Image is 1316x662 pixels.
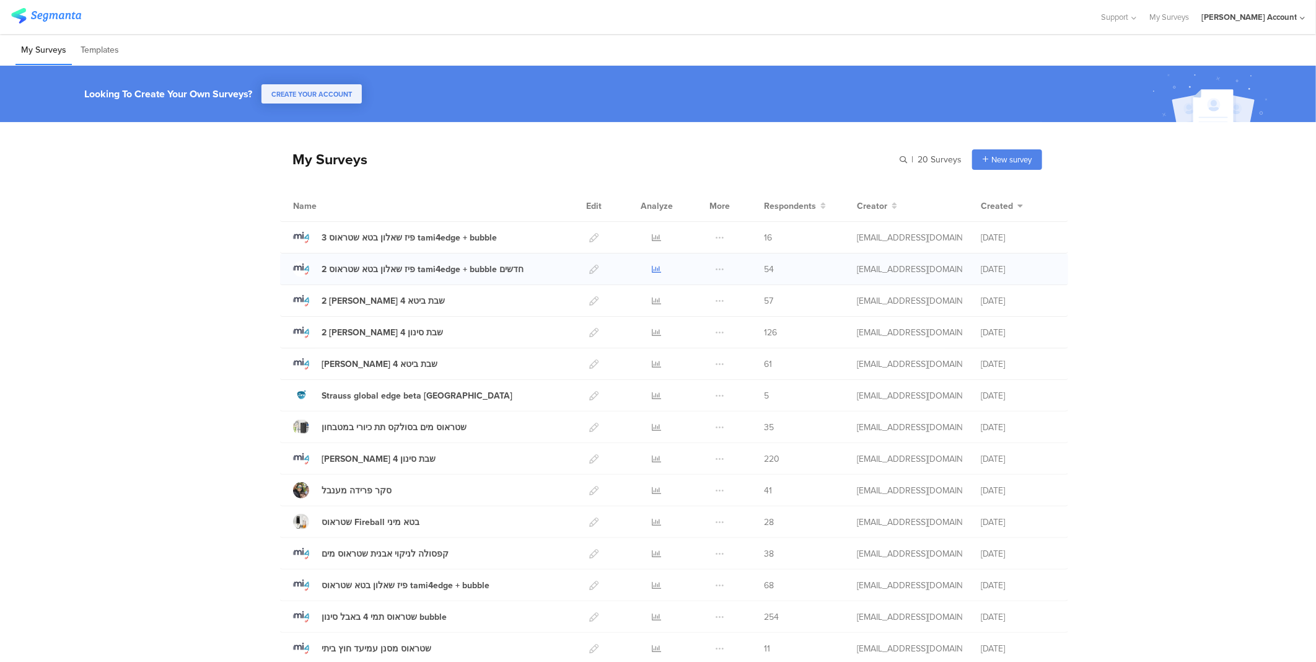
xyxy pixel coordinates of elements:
div: odelya@ifocus-r.com [857,231,962,244]
div: 2 שטראוס תמי 4 שבת סינון [322,326,443,339]
div: odelya@ifocus-r.com [857,642,962,655]
span: Respondents [764,200,816,213]
div: פיז שאלון בטא שטראוס tami4edge + bubble [322,579,489,592]
div: odelya@ifocus-r.com [857,452,962,466]
div: [DATE] [981,421,1055,434]
div: Edit [581,190,607,221]
a: [PERSON_NAME] 4 שבת סינון [293,451,436,467]
span: Created [981,200,1013,213]
button: CREATE YOUR ACCOUNT [261,84,362,104]
span: 28 [764,516,774,529]
div: odelya@ifocus-r.com [857,516,962,529]
div: More [706,190,733,221]
a: שטראוס תמי 4 באבל סינון bubble [293,609,447,625]
div: My Surveys [280,149,367,170]
div: odelya@ifocus-r.com [857,547,962,560]
span: 68 [764,579,774,592]
button: Created [981,200,1023,213]
a: 2 [PERSON_NAME] 4 שבת סינון [293,324,443,340]
div: odelya@ifocus-r.com [857,294,962,307]
div: odelya@ifocus-r.com [857,263,962,276]
div: Analyze [638,190,675,221]
div: odelya@ifocus-r.com [857,358,962,371]
div: [DATE] [981,516,1055,529]
div: [DATE] [981,231,1055,244]
span: 41 [764,484,772,497]
div: Looking To Create Your Own Surveys? [84,87,252,101]
div: [DATE] [981,452,1055,466]
div: 2 פיז שאלון בטא שטראוס tami4edge + bubble חדשים [322,263,524,276]
a: 2 [PERSON_NAME] 4 שבת ביטא [293,293,445,309]
div: odelya@ifocus-r.com [857,389,962,402]
div: [DATE] [981,326,1055,339]
a: שטראוס מסנן עמיעד חוץ ביתי [293,640,431,656]
div: [DATE] [981,579,1055,592]
div: odelya@ifocus-r.com [857,579,962,592]
span: 220 [764,452,779,466]
div: odelya@ifocus-r.com [857,326,962,339]
div: [DATE] [981,358,1055,371]
div: שטראוס Fireball בטא מיני [322,516,419,529]
div: Strauss global edge beta Australia [322,389,512,402]
div: קפסולה לניקוי אבנית שטראוס מים [322,547,449,560]
div: Name [293,200,367,213]
span: New survey [991,154,1032,165]
span: 16 [764,231,772,244]
div: odelya@ifocus-r.com [857,611,962,624]
span: 254 [764,611,779,624]
div: שטראוס תמי 4 שבת ביטא [322,358,437,371]
div: [DATE] [981,611,1055,624]
div: [DATE] [981,263,1055,276]
div: odelya@ifocus-r.com [857,421,962,434]
div: [DATE] [981,389,1055,402]
a: פיז שאלון בטא שטראוס tami4edge + bubble [293,577,489,593]
a: Strauss global edge beta [GEOGRAPHIC_DATA] [293,387,512,404]
span: 57 [764,294,773,307]
span: 11 [764,642,770,655]
div: [DATE] [981,484,1055,497]
img: segmanta logo [11,8,81,24]
a: שטראוס מים בסולקס תת כיורי במטבחון [293,419,467,435]
span: | [910,153,915,166]
div: שטראוס מסנן עמיעד חוץ ביתי [322,642,431,655]
span: Creator [857,200,887,213]
div: סקר פרידה מענבל [322,484,392,497]
div: שטראוס תמי 4 שבת סינון [322,452,436,466]
div: [DATE] [981,294,1055,307]
span: 35 [764,421,774,434]
div: שטראוס מים בסולקס תת כיורי במטבחון [322,421,467,434]
div: [PERSON_NAME] Account [1201,11,1297,23]
a: סקר פרידה מענבל [293,482,392,498]
span: 61 [764,358,772,371]
span: 38 [764,547,774,560]
li: My Surveys [15,36,72,65]
span: 54 [764,263,774,276]
div: [DATE] [981,642,1055,655]
a: [PERSON_NAME] 4 שבת ביטא [293,356,437,372]
button: Respondents [764,200,826,213]
span: 126 [764,326,777,339]
img: create_account_image.svg [1148,69,1276,126]
a: 2 פיז שאלון בטא שטראוס tami4edge + bubble חדשים [293,261,524,277]
a: קפסולה לניקוי אבנית שטראוס מים [293,545,449,562]
div: 2 שטראוס תמי 4 שבת ביטא [322,294,445,307]
span: 5 [764,389,769,402]
div: odelya@ifocus-r.com [857,484,962,497]
a: שטראוס Fireball בטא מיני [293,514,419,530]
div: [DATE] [981,547,1055,560]
span: CREATE YOUR ACCOUNT [271,89,352,99]
a: 3 פיז שאלון בטא שטראוס tami4edge + bubble [293,229,497,245]
button: Creator [857,200,897,213]
div: 3 פיז שאלון בטא שטראוס tami4edge + bubble [322,231,497,244]
li: Templates [75,36,125,65]
span: 20 Surveys [918,153,962,166]
div: שטראוס תמי 4 באבל סינון bubble [322,611,447,624]
span: Support [1102,11,1129,23]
